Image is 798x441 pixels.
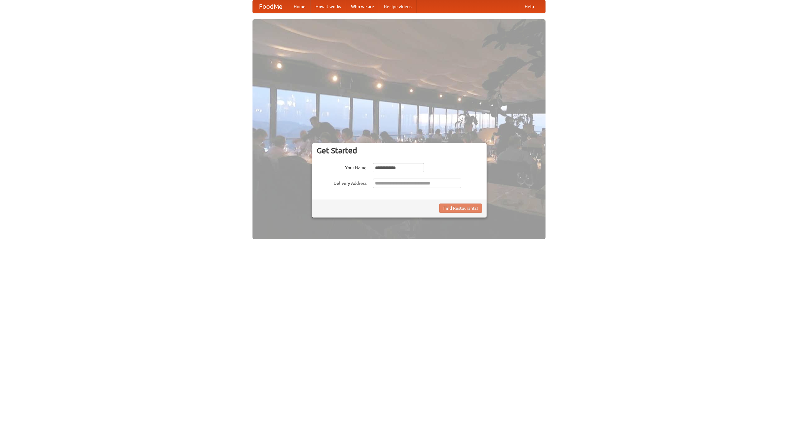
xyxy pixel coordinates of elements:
a: Who we are [346,0,379,13]
label: Delivery Address [317,179,367,186]
a: Home [289,0,310,13]
a: FoodMe [253,0,289,13]
a: Recipe videos [379,0,416,13]
h3: Get Started [317,146,482,155]
button: Find Restaurants! [439,204,482,213]
a: Help [520,0,539,13]
label: Your Name [317,163,367,171]
a: How it works [310,0,346,13]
